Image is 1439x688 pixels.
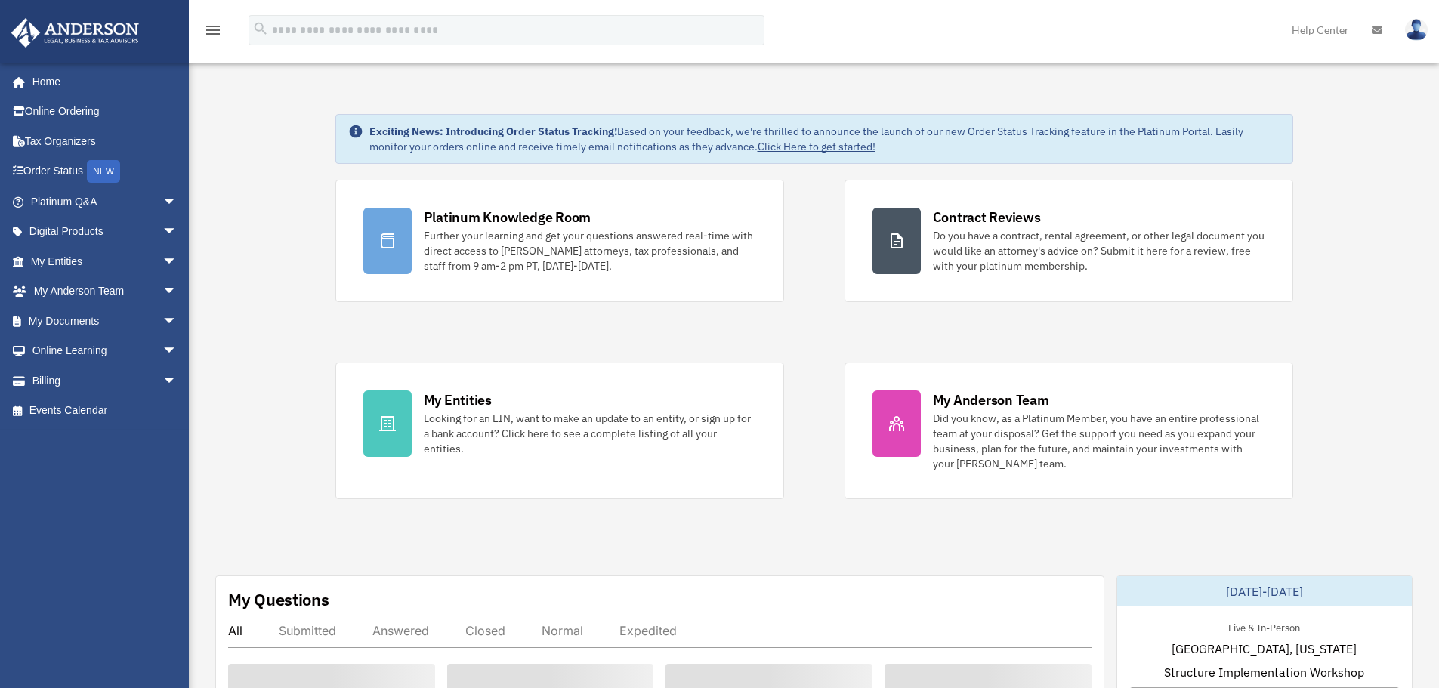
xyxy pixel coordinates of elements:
div: My Entities [424,390,492,409]
a: My Anderson Team Did you know, as a Platinum Member, you have an entire professional team at your... [845,363,1293,499]
a: Billingarrow_drop_down [11,366,200,396]
a: Online Ordering [11,97,200,127]
div: My Anderson Team [933,390,1049,409]
a: My Entities Looking for an EIN, want to make an update to an entity, or sign up for a bank accoun... [335,363,784,499]
div: Expedited [619,623,677,638]
a: Order StatusNEW [11,156,200,187]
div: Platinum Knowledge Room [424,208,591,227]
span: arrow_drop_down [162,336,193,367]
img: User Pic [1405,19,1428,41]
a: Events Calendar [11,396,200,426]
a: Online Learningarrow_drop_down [11,336,200,366]
div: My Questions [228,588,329,611]
a: Platinum Q&Aarrow_drop_down [11,187,200,217]
a: My Documentsarrow_drop_down [11,306,200,336]
div: [DATE]-[DATE] [1117,576,1412,606]
span: arrow_drop_down [162,187,193,218]
a: Contract Reviews Do you have a contract, rental agreement, or other legal document you would like... [845,180,1293,302]
span: arrow_drop_down [162,306,193,337]
a: Click Here to get started! [758,140,875,153]
span: arrow_drop_down [162,246,193,277]
a: Home [11,66,193,97]
div: Do you have a contract, rental agreement, or other legal document you would like an attorney's ad... [933,228,1265,273]
div: Live & In-Person [1216,619,1312,634]
a: My Anderson Teamarrow_drop_down [11,276,200,307]
span: arrow_drop_down [162,276,193,307]
div: Based on your feedback, we're thrilled to announce the launch of our new Order Status Tracking fe... [369,124,1280,154]
a: Digital Productsarrow_drop_down [11,217,200,247]
div: NEW [87,160,120,183]
img: Anderson Advisors Platinum Portal [7,18,144,48]
div: Did you know, as a Platinum Member, you have an entire professional team at your disposal? Get th... [933,411,1265,471]
span: [GEOGRAPHIC_DATA], [US_STATE] [1172,640,1357,658]
i: search [252,20,269,37]
div: Closed [465,623,505,638]
a: Tax Organizers [11,126,200,156]
div: Normal [542,623,583,638]
span: arrow_drop_down [162,366,193,396]
i: menu [204,21,222,39]
span: Structure Implementation Workshop [1164,663,1364,681]
span: arrow_drop_down [162,217,193,248]
div: Contract Reviews [933,208,1041,227]
div: Looking for an EIN, want to make an update to an entity, or sign up for a bank account? Click her... [424,411,756,456]
a: Platinum Knowledge Room Further your learning and get your questions answered real-time with dire... [335,180,784,302]
div: Further your learning and get your questions answered real-time with direct access to [PERSON_NAM... [424,228,756,273]
a: menu [204,26,222,39]
div: All [228,623,242,638]
div: Answered [372,623,429,638]
strong: Exciting News: Introducing Order Status Tracking! [369,125,617,138]
div: Submitted [279,623,336,638]
a: My Entitiesarrow_drop_down [11,246,200,276]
